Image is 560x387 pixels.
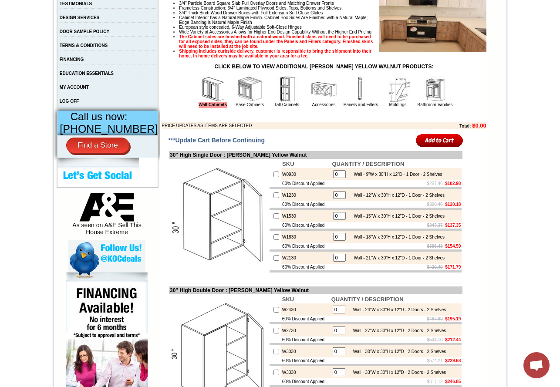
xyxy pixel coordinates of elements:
td: [PERSON_NAME] White Shaker [51,40,78,49]
td: 60% Discount Applied [281,337,331,343]
td: W2430 [281,303,331,316]
td: 30" High Single Door : [PERSON_NAME] Yellow Walnut [169,151,462,159]
td: [PERSON_NAME] Blue Shaker [126,40,152,49]
div: Wall - 27"W x 30"H x 12"D - 2 Doors - 2 Shelves [349,328,446,333]
div: Wall - 24"W x 30"H x 12"D - 2 Doors - 2 Shelves [349,307,446,312]
td: Alabaster Shaker [28,40,50,48]
b: $171.79 [445,265,461,269]
s: $257.46 [427,181,443,186]
img: spacer.gif [101,24,102,25]
b: Price Sheet View in PDF Format [10,3,71,8]
s: $300.46 [427,202,443,207]
b: QUANTITY / DESCRIPTION [331,296,404,303]
a: Price Sheet View in PDF Format [10,1,71,9]
span: Call us now: [71,111,128,122]
b: $229.68 [445,358,461,363]
a: EDUCATION ESSENTIALS [60,71,114,76]
img: Bathroom Vanities [422,76,448,102]
b: $212.44 [445,337,461,342]
strong: Shipping includes curbside delivery, customer is responsible to bring the shipment into their hom... [179,49,371,58]
td: W3330 [281,366,331,378]
a: Tall Cabinets [274,102,299,107]
a: Find a Store [66,138,129,153]
b: $195.19 [445,316,461,321]
span: Wide Variety of Accessories Allows for Higher End Design Capability Without the Higher End Pricing [179,30,371,34]
b: $137.35 [445,223,461,228]
td: 60% Discount Applied [281,201,331,208]
a: Bathroom Vanities [418,102,453,107]
s: $574.21 [427,358,443,363]
div: Wall - 30"W x 30"H x 12"D - 2 Doors - 2 Shelves [349,349,446,354]
a: DESIGN SERVICES [60,15,100,20]
span: 3/4" Particle Board Square Slab Full Overlay Doors and Matching Drawer Fronts [179,1,334,6]
td: W3030 [281,345,331,357]
img: Base Cabinets [237,76,263,102]
td: W1530 [281,210,331,222]
strong: The Cabinet sides are finished with a natural wood. Finished skins will need to be purchased for ... [179,34,373,49]
img: Tall Cabinets [274,76,300,102]
a: Panels and Fillers [344,102,378,107]
img: Wall Cabinets [200,76,226,102]
span: European style concealed, 6-Way Adjustable Soft-Close Hinges [179,25,301,30]
s: $343.37 [427,223,443,228]
b: Total: [459,124,471,128]
div: Wall - 18"W x 30"H x 12"D - 1 Door - 2 Shelves [349,235,445,239]
td: W2130 [281,252,331,264]
img: Accessories [311,76,337,102]
a: MY ACCOUNT [60,85,89,90]
a: Moldings [389,102,406,107]
s: $386.48 [427,244,443,249]
td: W0930 [281,168,331,180]
td: 60% Discount Applied [281,222,331,229]
b: $246.85 [445,379,461,384]
td: 30" High Double Door : [PERSON_NAME] Yellow Walnut [169,286,462,294]
img: spacer.gif [50,24,51,25]
b: SKU [282,296,294,303]
img: 30'' High Single Door [170,167,268,265]
b: $154.59 [445,244,461,249]
span: Cabinet Interior has a Natural Maple Finish. Cabinet Box Sides Are Finished with a Natural Maple;... [179,15,368,25]
a: Accessories [312,102,336,107]
a: TESTIMONIALS [60,1,92,6]
div: Wall - 12"W x 30"H x 12"D - 1 Door - 2 Shelves [349,193,445,198]
div: Wall - 33"W x 30"H x 12"D - 2 Doors - 2 Shelves [349,370,446,375]
img: spacer.gif [125,24,126,25]
span: 3/4" Thick Birch Wood Drawer Boxes with Full Extension Soft Close Glides [179,10,323,15]
a: FINANCING [60,57,84,62]
s: $487.99 [427,316,443,321]
s: $429.49 [427,265,443,269]
span: ***Update Cart Before Continuing [168,137,265,144]
a: LOG OFF [60,99,79,104]
td: Black Pearl Shaker [154,40,176,49]
b: $102.98 [445,181,461,186]
img: spacer.gif [27,24,28,25]
div: Wall - 21"W x 30"H x 12"D - 1 Door - 2 Shelves [349,256,445,260]
img: pdf.png [1,2,8,9]
td: 60% Discount Applied [281,378,331,385]
td: W1230 [281,189,331,201]
a: DOOR SAMPLE POLICY [60,29,109,34]
a: Open chat [523,352,550,378]
td: W2730 [281,324,331,337]
td: Bellmonte Maple [102,40,125,48]
b: $0.00 [472,122,486,129]
td: 60% Discount Applied [281,316,331,322]
img: spacer.gif [152,24,154,25]
td: 60% Discount Applied [281,243,331,249]
img: Moldings [385,76,411,102]
td: W1830 [281,231,331,243]
input: Add to Cart [416,133,463,148]
a: Wall Cabinets [199,102,227,108]
td: 60% Discount Applied [281,357,331,364]
div: Wall - 9"W x 30"H x 12"D - 1 Door - 2 Shelves [349,172,442,177]
s: $617.12 [427,379,443,384]
a: TERMS & CONDITIONS [60,43,108,48]
a: Base Cabinets [236,102,264,107]
span: Frameless Construction; 3/4" Laminated Plywood Sides, Tops, Bottoms and Shelves. [179,6,343,10]
strong: CLICK BELOW TO VIEW ADDITIONAL [PERSON_NAME] YELLOW WALNUT PRODUCTS: [215,64,434,70]
td: 60% Discount Applied [281,264,331,270]
td: Baycreek Gray [79,40,101,48]
img: Panels and Fillers [348,76,374,102]
b: SKU [282,161,294,167]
